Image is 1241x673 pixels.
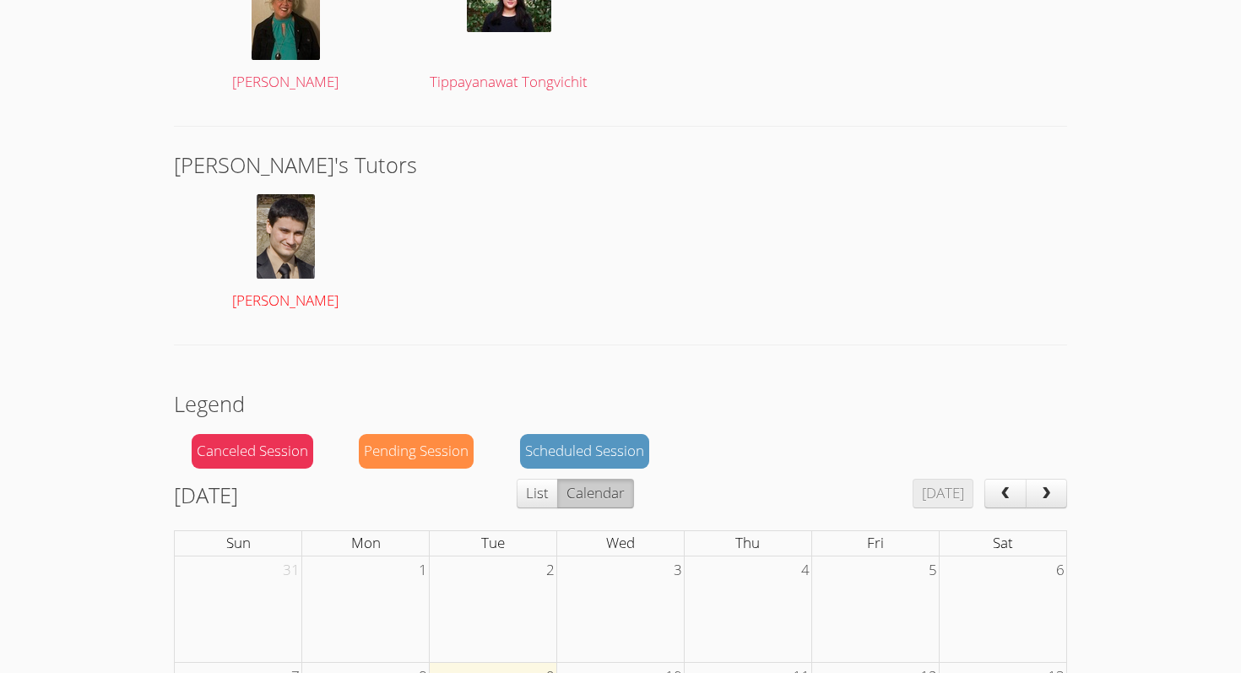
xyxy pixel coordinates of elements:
button: List [517,479,558,509]
span: 6 [1054,556,1066,584]
h2: [PERSON_NAME]'s Tutors [174,149,1067,181]
span: Sat [993,533,1013,552]
span: Wed [606,533,635,552]
span: 31 [281,556,301,584]
img: david.jpg [257,194,315,279]
span: 4 [799,556,811,584]
a: [PERSON_NAME] [192,194,379,313]
span: Fri [867,533,884,552]
span: Tippayanawat Tongvichit [430,72,588,91]
button: next [1026,479,1068,509]
h2: Legend [174,388,1067,420]
div: Pending Session [359,434,474,469]
div: Canceled Session [192,434,313,469]
span: 5 [927,556,939,584]
span: Mon [351,533,381,552]
span: [PERSON_NAME] [232,290,339,310]
span: Tue [481,533,505,552]
span: Sun [226,533,251,552]
button: [DATE] [913,479,973,509]
span: 1 [417,556,429,584]
button: Calendar [557,479,634,509]
span: [PERSON_NAME] [232,72,339,91]
h2: [DATE] [174,479,238,511]
div: Scheduled Session [520,434,649,469]
button: prev [984,479,1027,509]
span: Thu [735,533,760,552]
span: 2 [545,556,556,584]
span: 3 [672,556,684,584]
